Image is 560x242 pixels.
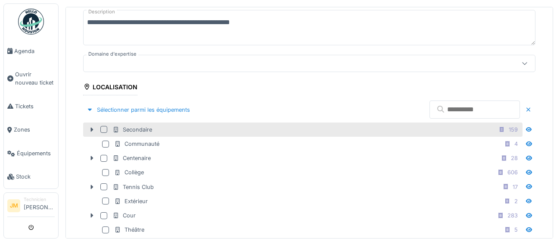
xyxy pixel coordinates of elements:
a: Équipements [4,141,58,165]
label: Domaine d'expertise [87,50,138,58]
a: Agenda [4,39,58,63]
div: 283 [507,211,518,220]
div: Cour [112,211,136,220]
span: Stock [16,173,55,181]
label: Description [87,6,117,17]
a: Tickets [4,94,58,118]
div: Localisation [83,81,137,95]
div: Théâtre [114,226,144,234]
a: JM Technicien[PERSON_NAME] [7,196,55,217]
div: Extérieur [114,197,148,205]
img: Badge_color-CXgf-gQk.svg [18,9,44,35]
span: Ouvrir nouveau ticket [15,70,55,87]
div: Secondaire [112,126,152,134]
span: Équipements [17,149,55,157]
a: Zones [4,118,58,142]
div: 2 [514,197,518,205]
div: 28 [511,154,518,162]
div: 606 [507,168,518,176]
span: Agenda [14,47,55,55]
div: Communauté [114,140,159,148]
div: Technicien [24,196,55,203]
li: [PERSON_NAME] [24,196,55,215]
span: Zones [14,126,55,134]
li: JM [7,199,20,212]
div: 17 [513,183,518,191]
div: Centenaire [112,154,151,162]
a: Ouvrir nouveau ticket [4,63,58,95]
div: Collège [114,168,144,176]
a: Stock [4,165,58,189]
span: Tickets [15,102,55,110]
div: 159 [509,126,518,134]
div: Sélectionner parmi les équipements [83,104,193,116]
div: Tennis Club [112,183,154,191]
div: 4 [514,140,518,148]
div: 5 [514,226,518,234]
